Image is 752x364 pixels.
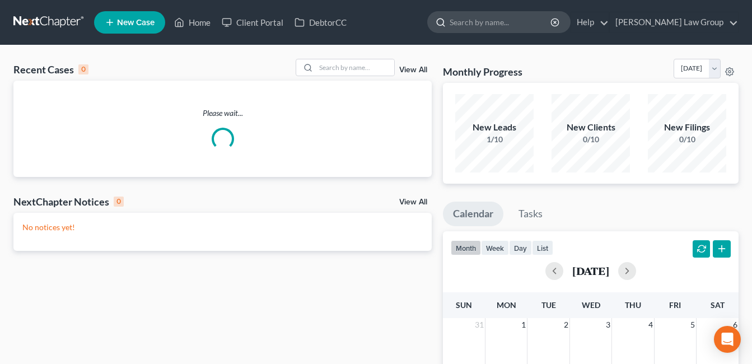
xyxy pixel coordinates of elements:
[481,240,509,255] button: week
[647,318,654,332] span: 4
[508,202,553,226] a: Tasks
[22,222,423,233] p: No notices yet!
[605,318,611,332] span: 3
[610,12,738,32] a: [PERSON_NAME] Law Group
[451,240,481,255] button: month
[78,64,88,74] div: 0
[399,66,427,74] a: View All
[648,134,726,145] div: 0/10
[117,18,155,27] span: New Case
[13,63,88,76] div: Recent Cases
[572,265,609,277] h2: [DATE]
[648,121,726,134] div: New Filings
[552,121,630,134] div: New Clients
[714,326,741,353] div: Open Intercom Messenger
[316,59,394,76] input: Search by name...
[443,202,503,226] a: Calendar
[541,300,556,310] span: Tue
[520,318,527,332] span: 1
[497,300,516,310] span: Mon
[13,195,124,208] div: NextChapter Notices
[456,300,472,310] span: Sun
[114,197,124,207] div: 0
[552,134,630,145] div: 0/10
[571,12,609,32] a: Help
[732,318,739,332] span: 6
[532,240,553,255] button: list
[563,318,569,332] span: 2
[13,108,432,119] p: Please wait...
[289,12,352,32] a: DebtorCC
[169,12,216,32] a: Home
[669,300,681,310] span: Fri
[509,240,532,255] button: day
[689,318,696,332] span: 5
[399,198,427,206] a: View All
[711,300,725,310] span: Sat
[455,134,534,145] div: 1/10
[216,12,289,32] a: Client Portal
[474,318,485,332] span: 31
[582,300,600,310] span: Wed
[450,12,552,32] input: Search by name...
[455,121,534,134] div: New Leads
[443,65,522,78] h3: Monthly Progress
[625,300,641,310] span: Thu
